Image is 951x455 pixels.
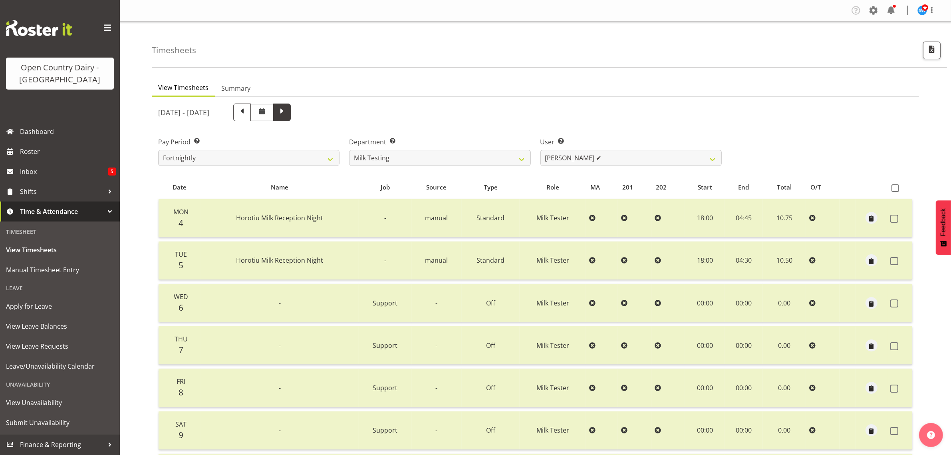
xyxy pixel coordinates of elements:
span: Milk Tester [536,299,569,307]
span: Start [698,183,712,192]
td: Off [462,284,520,322]
span: Milk Tester [536,214,569,222]
span: Milk Tester [536,341,569,350]
span: 5 [108,168,116,176]
span: Support [373,299,398,307]
h4: Timesheets [152,46,196,55]
td: 18:00 [685,241,725,280]
td: 10.50 [763,241,806,280]
h5: [DATE] - [DATE] [158,108,209,117]
span: Job [381,183,390,192]
a: View Leave Requests [2,336,118,356]
span: Support [373,383,398,392]
span: Feedback [940,208,947,236]
span: - [436,383,438,392]
span: Wed [174,292,189,301]
span: Thu [175,335,188,343]
div: Leave [2,280,118,296]
span: 6 [179,302,184,313]
span: 202 [656,183,667,192]
img: help-xxl-2.png [927,431,935,439]
td: 00:00 [725,326,763,365]
span: View Timesheets [158,83,208,92]
span: Roster [20,146,116,158]
span: Shifts [20,186,104,198]
span: View Unavailability [6,397,114,409]
span: Horotiu Milk Reception Night [236,256,323,265]
span: 4 [179,217,184,228]
span: View Leave Requests [6,340,114,352]
a: Submit Unavailability [2,413,118,433]
span: - [279,426,281,435]
label: User [540,137,722,147]
img: steve-webb7510.jpg [917,6,927,15]
span: Horotiu Milk Reception Night [236,214,323,222]
span: Total [777,183,792,192]
span: 7 [179,344,184,355]
img: Rosterit website logo [6,20,72,36]
span: Apply for Leave [6,300,114,312]
td: 04:45 [725,199,763,237]
span: Type [484,183,498,192]
span: Fri [177,377,186,386]
td: 00:00 [725,411,763,450]
td: 0.00 [763,411,806,450]
td: 04:30 [725,241,763,280]
span: 9 [179,429,184,441]
td: Standard [462,199,520,237]
span: - [384,214,386,222]
td: 00:00 [685,369,725,407]
td: 00:00 [685,326,725,365]
span: 8 [179,387,184,398]
span: Manual Timesheet Entry [6,264,114,276]
span: Source [427,183,447,192]
div: Unavailability [2,376,118,393]
span: Date [173,183,187,192]
div: Open Country Dairy - [GEOGRAPHIC_DATA] [14,62,106,86]
span: MA [591,183,600,192]
span: - [436,341,438,350]
span: - [384,256,386,265]
span: Leave/Unavailability Calendar [6,360,114,372]
span: - [279,341,281,350]
span: Dashboard [20,126,116,138]
span: Summary [221,84,250,93]
span: Sat [176,420,187,429]
span: manual [425,214,448,222]
span: Submit Unavailability [6,417,114,429]
td: Standard [462,241,520,280]
span: O/T [810,183,821,192]
td: 00:00 [685,284,725,322]
a: Leave/Unavailability Calendar [2,356,118,376]
td: 0.00 [763,284,806,322]
span: Milk Tester [536,426,569,435]
a: View Leave Balances [2,316,118,336]
span: Milk Tester [536,383,569,392]
span: Support [373,426,398,435]
span: Name [271,183,288,192]
a: View Timesheets [2,240,118,260]
span: Mon [174,208,189,216]
label: Department [349,137,530,147]
span: End [739,183,749,192]
td: Off [462,369,520,407]
span: - [436,426,438,435]
td: 0.00 [763,326,806,365]
span: Finance & Reporting [20,439,104,451]
td: 18:00 [685,199,725,237]
td: 00:00 [725,284,763,322]
label: Pay Period [158,137,340,147]
td: Off [462,326,520,365]
a: View Unavailability [2,393,118,413]
span: Time & Attendance [20,206,104,218]
button: Feedback - Show survey [936,200,951,255]
td: 0.00 [763,369,806,407]
span: Inbox [20,166,108,178]
td: Off [462,411,520,450]
td: 10.75 [763,199,806,237]
span: 201 [622,183,633,192]
span: Support [373,341,398,350]
span: Milk Tester [536,256,569,265]
span: - [279,383,281,392]
span: - [436,299,438,307]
